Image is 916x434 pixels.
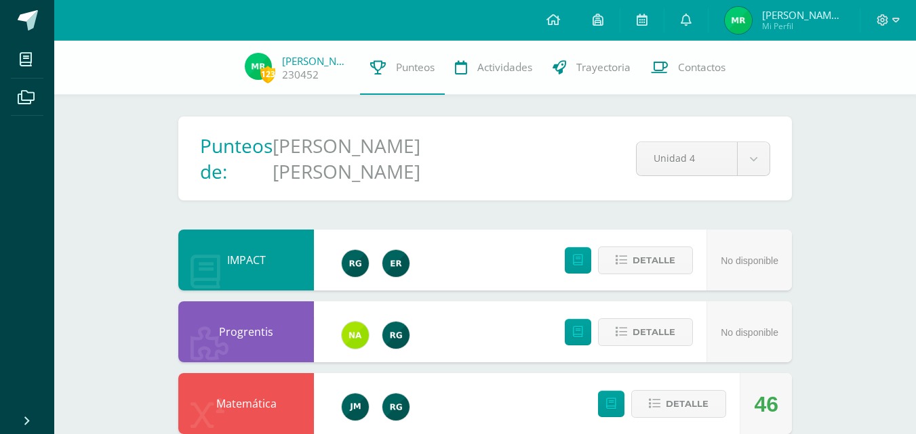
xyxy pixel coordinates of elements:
img: 50cd1a8907a24cc3df53b9591a0b9fcf.png [245,53,272,80]
span: Detalle [633,248,675,273]
img: 43406b00e4edbe00e0fe2658b7eb63de.png [382,250,410,277]
img: 24ef3269677dd7dd963c57b86ff4a022.png [382,393,410,420]
a: Contactos [641,41,736,95]
span: 123 [260,66,275,83]
span: Actividades [477,60,532,74]
span: Unidad 4 [654,142,720,174]
img: 24ef3269677dd7dd963c57b86ff4a022.png [342,250,369,277]
button: Detalle [598,246,693,274]
div: Matemática [178,373,314,434]
img: 35a337993bdd6a3ef9ef2b9abc5596bd.png [342,322,369,349]
button: Detalle [598,318,693,346]
span: Mi Perfil [762,20,843,32]
span: [PERSON_NAME] [PERSON_NAME] [762,8,843,22]
span: Punteos [396,60,435,74]
h1: Punteos de: [200,133,273,184]
span: Detalle [666,391,709,416]
img: 24ef3269677dd7dd963c57b86ff4a022.png [382,322,410,349]
span: Contactos [678,60,725,74]
img: 50cd1a8907a24cc3df53b9591a0b9fcf.png [725,7,752,34]
h1: [PERSON_NAME] [PERSON_NAME] [273,133,480,184]
a: 230452 [282,68,319,82]
img: 6bd1f88eaa8f84a993684add4ac8f9ce.png [342,393,369,420]
a: Trayectoria [542,41,641,95]
a: Actividades [445,41,542,95]
span: No disponible [721,327,778,338]
div: IMPACT [178,230,314,290]
a: Punteos [360,41,445,95]
span: No disponible [721,255,778,266]
button: Detalle [631,390,726,418]
div: Progrentis [178,301,314,362]
a: [PERSON_NAME] [282,54,350,68]
span: Trayectoria [576,60,631,74]
span: Detalle [633,320,675,345]
a: Unidad 4 [637,142,770,175]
